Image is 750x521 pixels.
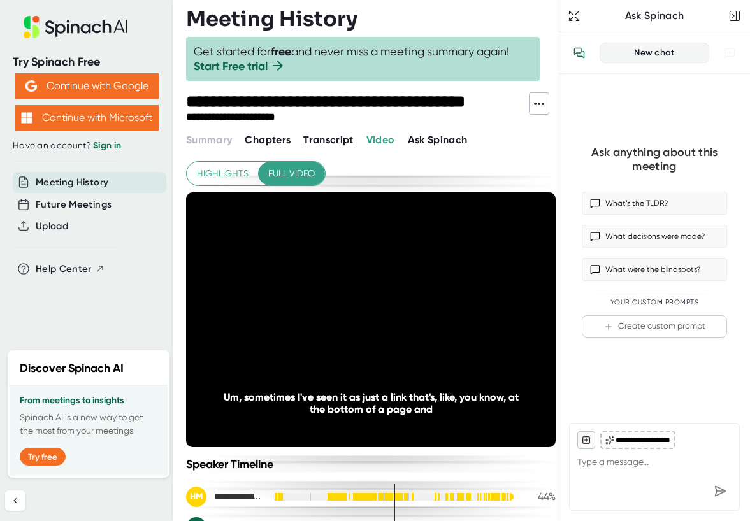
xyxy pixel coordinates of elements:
button: Try free [20,448,66,466]
a: Sign in [93,140,121,151]
span: Help Center [36,262,92,276]
span: Video [366,134,395,146]
div: Your Custom Prompts [582,298,727,307]
button: Collapse sidebar [5,490,25,511]
button: Full video [258,162,325,185]
h2: Discover Spinach AI [20,360,124,377]
button: Upload [36,219,68,234]
button: What were the blindspots? [582,258,727,281]
a: Start Free trial [194,59,268,73]
button: Chapters [245,132,291,148]
span: Transcript [303,134,354,146]
button: View conversation history [566,40,592,66]
button: Summary [186,132,232,148]
button: Transcript [303,132,354,148]
h3: Meeting History [186,7,357,31]
div: New chat [608,47,701,59]
button: Meeting History [36,175,108,190]
button: Ask Spinach [408,132,468,148]
p: Spinach AI is a new way to get the most from your meetings [20,411,157,438]
span: Full video [268,166,315,182]
button: Continue with Google [15,73,159,99]
div: Hasaan Shahid Malik [186,487,263,507]
span: Ask Spinach [408,134,468,146]
span: Chapters [245,134,291,146]
button: What’s the TLDR? [582,192,727,215]
div: 44 % [524,490,556,503]
button: Future Meetings [36,197,112,212]
button: Close conversation sidebar [726,7,744,25]
div: Ask anything about this meeting [582,145,727,174]
h3: From meetings to insights [20,396,157,406]
div: Um, sometimes I've seen it as just a link that's, like, you know, at the bottom of a page and [223,391,519,415]
span: Get started for and never miss a meeting summary again! [194,45,532,73]
button: Help Center [36,262,105,276]
span: Highlights [197,166,249,182]
div: Try Spinach Free [13,55,161,69]
div: Send message [709,480,732,503]
button: Expand to Ask Spinach page [565,7,583,25]
div: Ask Spinach [583,10,726,22]
button: Video [366,132,395,148]
button: Create custom prompt [582,315,727,338]
img: Aehbyd4JwY73AAAAAElFTkSuQmCC [25,80,37,92]
div: Have an account? [13,140,161,152]
b: free [271,45,291,59]
button: Highlights [187,162,259,185]
div: HM [186,487,206,507]
div: Speaker Timeline [186,457,556,471]
button: Continue with Microsoft [15,105,159,131]
span: Summary [186,134,232,146]
button: What decisions were made? [582,225,727,248]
